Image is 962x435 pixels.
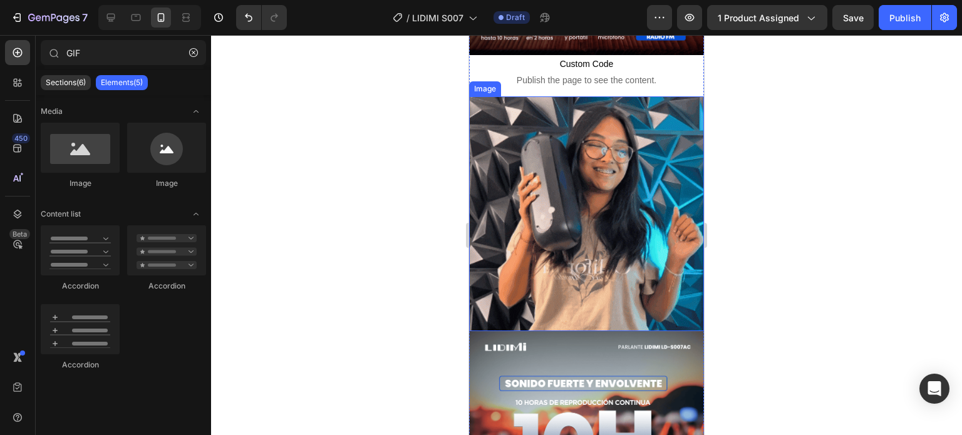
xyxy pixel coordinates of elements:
[718,11,799,24] span: 1 product assigned
[127,178,206,189] div: Image
[506,12,525,23] span: Draft
[41,208,81,220] span: Content list
[406,11,410,24] span: /
[186,204,206,224] span: Toggle open
[41,280,120,292] div: Accordion
[412,11,463,24] span: LIDIMI S007
[707,5,827,30] button: 1 product assigned
[889,11,921,24] div: Publish
[469,35,704,435] iframe: Design area
[46,78,86,88] p: Sections(6)
[41,178,120,189] div: Image
[9,229,30,239] div: Beta
[12,133,30,143] div: 450
[236,5,287,30] div: Undo/Redo
[5,5,93,30] button: 7
[832,5,874,30] button: Save
[41,359,120,371] div: Accordion
[186,101,206,121] span: Toggle open
[41,106,63,117] span: Media
[843,13,864,23] span: Save
[101,78,143,88] p: Elements(5)
[919,374,949,404] div: Open Intercom Messenger
[82,10,88,25] p: 7
[41,40,206,65] input: Search Sections & Elements
[127,280,206,292] div: Accordion
[879,5,931,30] button: Publish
